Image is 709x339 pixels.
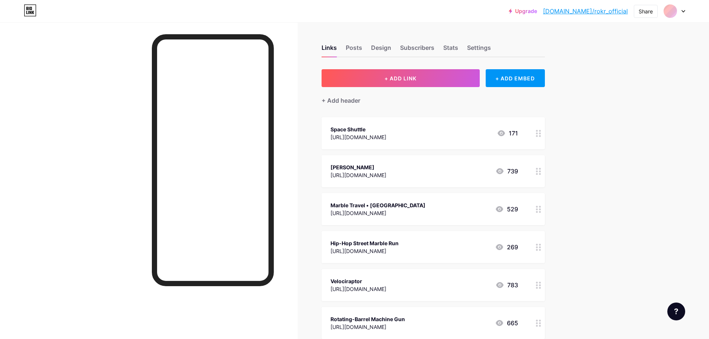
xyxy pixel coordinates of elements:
div: Subscribers [400,43,434,57]
a: [DOMAIN_NAME]/rokr_official [543,7,628,16]
div: 739 [495,167,518,176]
div: Share [639,7,653,15]
div: [URL][DOMAIN_NAME] [330,171,386,179]
div: [URL][DOMAIN_NAME] [330,323,405,331]
div: 269 [495,243,518,252]
div: [URL][DOMAIN_NAME] [330,209,425,217]
div: [PERSON_NAME] [330,163,386,171]
div: + ADD EMBED [486,69,545,87]
div: Marble Travel • [GEOGRAPHIC_DATA] [330,201,425,209]
div: [URL][DOMAIN_NAME] [330,133,386,141]
div: 529 [495,205,518,214]
div: [URL][DOMAIN_NAME] [330,247,399,255]
div: [URL][DOMAIN_NAME] [330,285,386,293]
div: Space Shuttle [330,125,386,133]
div: Stats [443,43,458,57]
div: Hip-Hop Street Marble Run [330,239,399,247]
a: Upgrade [509,8,537,14]
div: + Add header [322,96,360,105]
div: Velociraptor [330,277,386,285]
div: 783 [495,281,518,290]
div: Settings [467,43,491,57]
span: + ADD LINK [384,75,416,81]
div: 665 [495,319,518,327]
div: Posts [346,43,362,57]
div: Rotating-Barrel Machine Gun [330,315,405,323]
div: Links [322,43,337,57]
div: 171 [497,129,518,138]
button: + ADD LINK [322,69,480,87]
div: Design [371,43,391,57]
